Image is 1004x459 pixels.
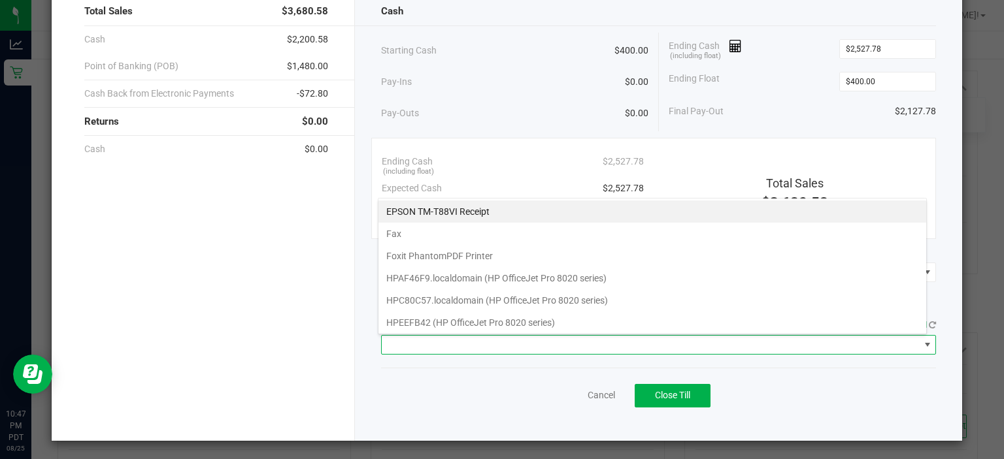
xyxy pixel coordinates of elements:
[670,51,721,62] span: (including float)
[669,39,742,59] span: Ending Cash
[655,390,690,400] span: Close Till
[378,245,926,267] li: Foxit PhantomPDF Printer
[382,182,442,195] span: Expected Cash
[887,320,927,330] span: Connected
[381,75,412,89] span: Pay-Ins
[84,59,178,73] span: Point of Banking (POB)
[297,87,328,101] span: -$72.80
[84,87,234,101] span: Cash Back from Electronic Payments
[766,176,824,190] span: Total Sales
[378,289,926,311] li: HPC80C57.localdomain (HP OfficeJet Pro 8020 series)
[588,388,615,402] a: Cancel
[305,142,328,156] span: $0.00
[287,59,328,73] span: $1,480.00
[381,44,437,57] span: Starting Cash
[603,182,644,195] span: $2,527.78
[381,4,403,19] span: Cash
[378,200,926,223] li: EPSON TM-T88VI Receipt
[287,33,328,46] span: $2,200.58
[625,106,648,120] span: $0.00
[282,4,328,19] span: $3,680.58
[13,355,52,394] iframe: Resource center
[378,223,926,245] li: Fax
[761,195,828,211] span: $3,680.58
[84,33,105,46] span: Cash
[669,104,724,118] span: Final Pay-Out
[383,166,434,178] span: (including float)
[848,320,936,330] span: QZ Status:
[635,384,711,407] button: Close Till
[381,106,419,120] span: Pay-Outs
[378,267,926,289] li: HPAF46F9.localdomain (HP OfficeJet Pro 8020 series)
[84,4,133,19] span: Total Sales
[84,142,105,156] span: Cash
[603,155,644,168] span: $2,527.78
[302,114,328,129] span: $0.00
[84,108,329,136] div: Returns
[614,44,648,57] span: $400.00
[382,155,433,168] span: Ending Cash
[378,311,926,334] li: HPEEFB42 (HP OfficeJet Pro 8020 series)
[895,104,936,118] span: $2,127.78
[669,72,720,91] span: Ending Float
[625,75,648,89] span: $0.00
